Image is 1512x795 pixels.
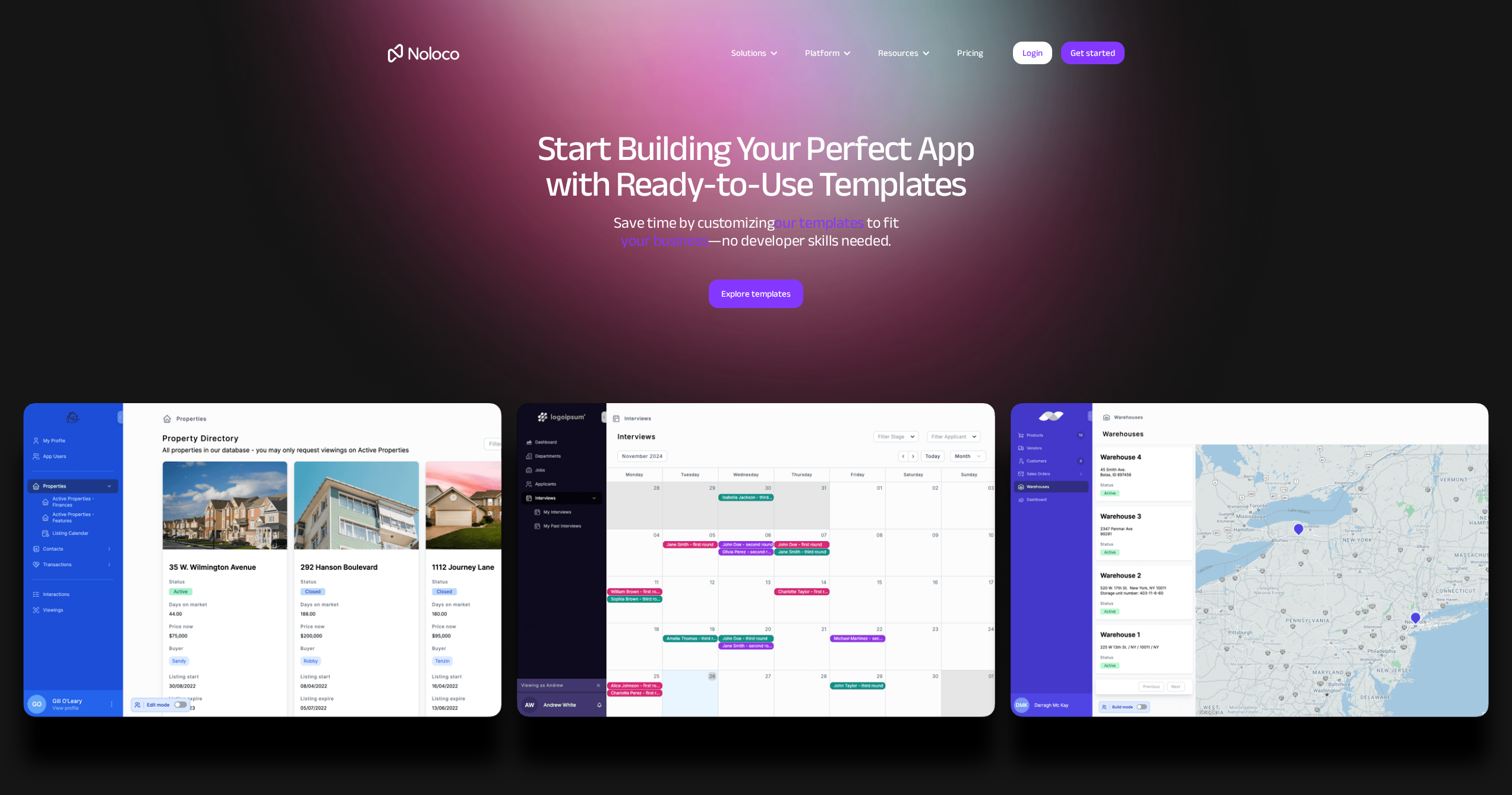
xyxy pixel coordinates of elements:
[716,45,790,61] div: Solutions
[805,45,839,61] div: Platform
[774,208,864,237] span: our templates
[578,214,935,250] div: Save time by customizing to fit ‍ —no developer skills needed.
[731,45,766,61] div: Solutions
[942,45,998,61] a: Pricing
[1013,42,1052,64] a: Login
[878,45,918,61] div: Resources
[1061,42,1125,64] a: Get started
[388,44,459,62] a: home
[790,45,863,61] div: Platform
[388,131,1125,202] h1: Start Building Your Perfect App with Ready-to-Use Templates
[709,279,803,308] a: Explore templates
[621,226,708,255] span: your business
[863,45,942,61] div: Resources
